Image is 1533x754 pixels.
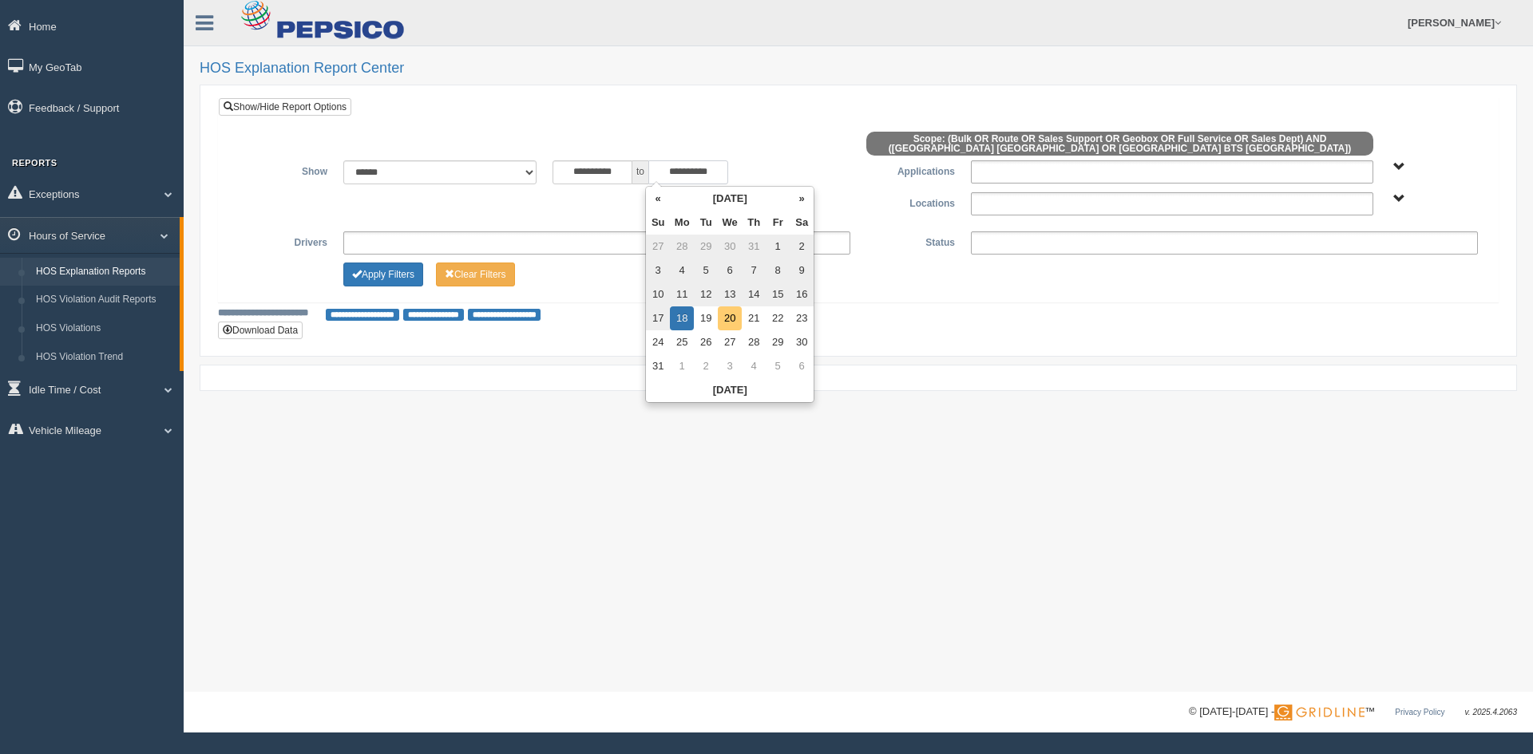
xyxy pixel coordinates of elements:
th: We [718,211,742,235]
button: Download Data [218,322,303,339]
label: Locations [858,192,963,211]
td: 1 [670,354,694,378]
td: 9 [790,259,814,282]
td: 25 [670,330,694,354]
span: v. 2025.4.2063 [1465,708,1517,716]
a: HOS Violations [29,314,180,343]
td: 1 [766,235,790,259]
th: Mo [670,211,694,235]
td: 27 [718,330,742,354]
td: 28 [742,330,766,354]
td: 3 [718,354,742,378]
td: 27 [646,235,670,259]
th: » [790,187,814,211]
th: Tu [694,211,718,235]
td: 11 [670,282,694,306]
a: Show/Hide Report Options [219,98,351,116]
th: Sa [790,211,814,235]
td: 5 [694,259,718,282]
th: Th [742,211,766,235]
td: 18 [670,306,694,330]
td: 20 [718,306,742,330]
td: 19 [694,306,718,330]
td: 29 [766,330,790,354]
td: 13 [718,282,742,306]
td: 31 [646,354,670,378]
td: 24 [646,330,670,354]
img: Gridline [1274,705,1365,720]
label: Drivers [231,231,335,251]
td: 26 [694,330,718,354]
td: 2 [694,354,718,378]
td: 4 [742,354,766,378]
td: 8 [766,259,790,282]
label: Applications [858,160,963,180]
button: Change Filter Options [436,263,515,286]
td: 10 [646,282,670,306]
span: to [632,160,648,184]
td: 29 [694,235,718,259]
label: Status [858,231,963,251]
th: Su [646,211,670,235]
label: Show [231,160,335,180]
td: 4 [670,259,694,282]
div: © [DATE]-[DATE] - ™ [1189,704,1517,720]
td: 5 [766,354,790,378]
td: 30 [718,235,742,259]
td: 28 [670,235,694,259]
td: 31 [742,235,766,259]
button: Change Filter Options [343,263,423,286]
td: 12 [694,282,718,306]
a: HOS Violation Trend [29,343,180,372]
td: 15 [766,282,790,306]
td: 22 [766,306,790,330]
td: 2 [790,235,814,259]
th: [DATE] [646,378,814,402]
td: 3 [646,259,670,282]
span: Scope: (Bulk OR Route OR Sales Support OR Geobox OR Full Service OR Sales Dept) AND ([GEOGRAPHIC_... [866,132,1373,156]
td: 17 [646,306,670,330]
th: Fr [766,211,790,235]
h2: HOS Explanation Report Center [200,61,1517,77]
td: 14 [742,282,766,306]
a: HOS Explanation Reports [29,258,180,286]
th: « [646,187,670,211]
a: HOS Violation Audit Reports [29,286,180,314]
td: 21 [742,306,766,330]
td: 23 [790,306,814,330]
th: [DATE] [670,187,790,211]
td: 6 [718,259,742,282]
td: 16 [790,282,814,306]
td: 7 [742,259,766,282]
a: Privacy Policy [1395,708,1444,716]
td: 30 [790,330,814,354]
td: 6 [790,354,814,378]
